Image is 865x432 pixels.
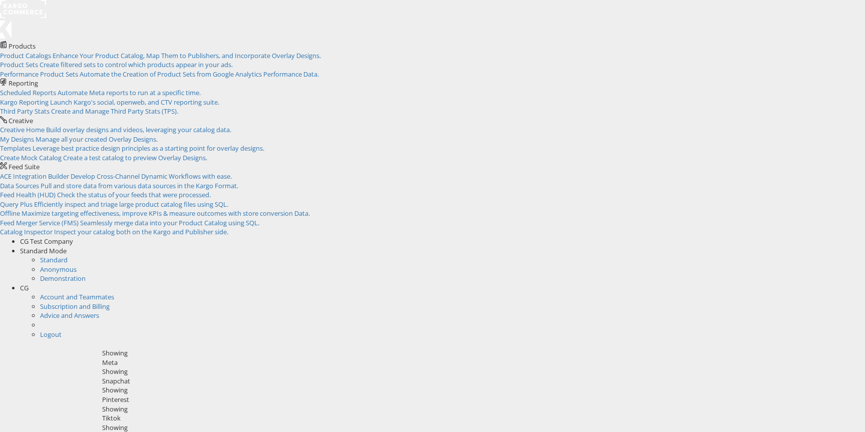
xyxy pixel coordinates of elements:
span: CG Test Company [20,237,73,246]
div: Showing [102,348,858,358]
div: Tiktok [102,413,858,423]
span: Leverage best practice design principles as a starting point for overlay designs. [33,144,264,153]
a: Account and Teammates [40,292,114,301]
a: Anonymous [40,265,77,274]
span: CG [20,283,29,292]
span: Launch Kargo's social, openweb, and CTV reporting suite. [50,98,219,107]
a: Subscription and Billing [40,302,110,311]
span: Check the status of your feeds that were processed. [57,190,211,199]
div: Showing [102,404,858,414]
a: Logout [40,330,62,339]
a: Demonstration [40,274,86,283]
span: Seamlessly merge data into your Product Catalog using SQL. [80,218,259,227]
span: Create a test catalog to preview Overlay Designs. [63,153,207,162]
span: Automate the Creation of Product Sets from Google Analytics Performance Data. [80,70,319,79]
span: Develop Cross-Channel Dynamic Workflows with ease. [71,172,232,181]
span: Standard Mode [20,246,67,255]
a: Advice and Answers [40,311,99,320]
div: Showing [102,385,858,395]
span: Enhance Your Product Catalog, Map Them to Publishers, and Incorporate Overlay Designs. [53,51,321,60]
span: Automate Meta reports to run at a specific time. [58,88,201,97]
span: Pull and store data from various data sources in the Kargo Format. [41,181,238,190]
span: Inspect your catalog both on the Kargo and Publisher side. [54,227,228,236]
div: Meta [102,358,858,367]
span: Efficiently inspect and triage large product catalog files using SQL. [34,200,228,209]
div: Showing [102,367,858,376]
span: Manage all your created Overlay Designs. [36,135,158,144]
span: Creative [9,116,33,125]
span: Create filtered sets to control which products appear in your ads. [40,60,233,69]
span: Build overlay designs and videos, leveraging your catalog data. [46,125,231,134]
div: Pinterest [102,395,858,404]
span: Feed Suite [9,162,40,171]
span: Create and Manage Third Party Stats (TPS). [51,107,178,116]
span: Maximize targeting effectiveness, improve KPIs & measure outcomes with store conversion Data. [22,209,310,218]
a: Standard [40,255,68,264]
span: Reporting [9,79,38,88]
span: Products [9,42,36,51]
div: Snapchat [102,376,858,386]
